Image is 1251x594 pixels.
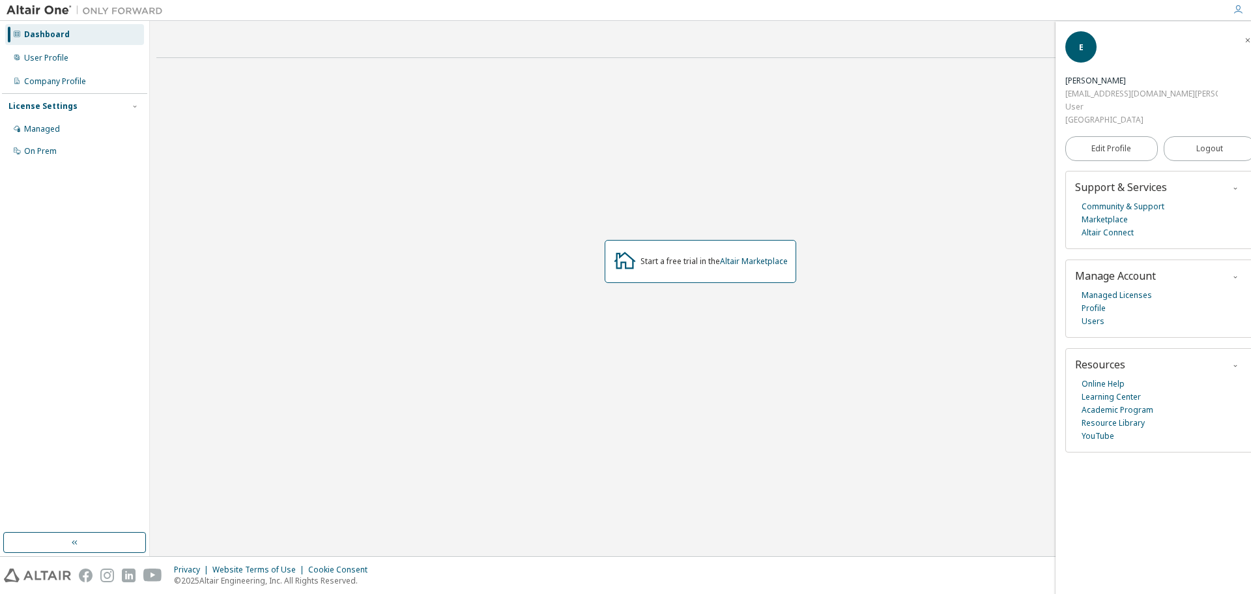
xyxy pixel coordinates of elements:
div: [GEOGRAPHIC_DATA] [1065,113,1218,126]
img: youtube.svg [143,569,162,582]
div: Company Profile [24,76,86,87]
a: Edit Profile [1065,136,1158,161]
a: Marketplace [1082,213,1128,226]
div: License Settings [8,101,78,111]
div: Dashboard [24,29,70,40]
span: Edit Profile [1091,143,1131,154]
div: User Profile [24,53,68,63]
div: Privacy [174,565,212,575]
div: On Prem [24,146,57,156]
div: Start a free trial in the [640,256,788,267]
a: Academic Program [1082,404,1153,417]
span: E [1079,42,1084,53]
a: Altair Marketplace [720,256,788,267]
span: Logout [1196,142,1223,155]
div: Cookie Consent [308,565,375,575]
img: Altair One [7,4,169,17]
img: altair_logo.svg [4,569,71,582]
span: Manage Account [1075,269,1156,283]
span: Resources [1075,357,1125,372]
img: facebook.svg [79,569,93,582]
a: Profile [1082,302,1106,315]
img: linkedin.svg [122,569,136,582]
img: instagram.svg [100,569,114,582]
div: Managed [24,124,60,134]
a: Community & Support [1082,200,1164,213]
a: Users [1082,315,1104,328]
a: Resource Library [1082,417,1145,430]
a: Online Help [1082,378,1125,391]
div: Epeli Sokidrau [1065,74,1218,87]
a: Altair Connect [1082,226,1134,239]
p: © 2025 Altair Engineering, Inc. All Rights Reserved. [174,575,375,586]
div: [EMAIL_ADDRESS][DOMAIN_NAME][PERSON_NAME] [1065,87,1218,100]
a: YouTube [1082,430,1114,443]
a: Learning Center [1082,391,1141,404]
div: Website Terms of Use [212,565,308,575]
span: Support & Services [1075,180,1167,194]
div: User [1065,100,1218,113]
a: Managed Licenses [1082,289,1152,302]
